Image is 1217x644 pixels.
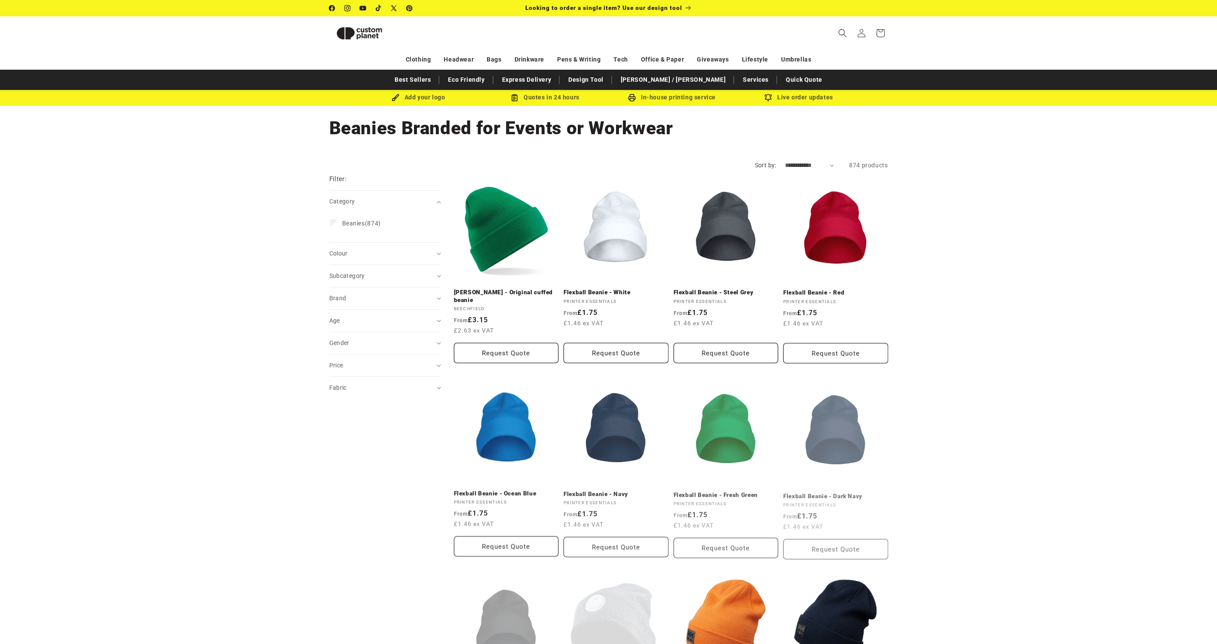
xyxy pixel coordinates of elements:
a: Bags [487,52,501,67]
a: Services [739,72,773,87]
: Request Quote [454,343,559,363]
summary: Fabric (0 selected) [329,377,441,399]
a: Giveaways [697,52,729,67]
a: Flexball Beanie - Dark Navy [783,489,888,497]
span: Beanies [342,220,365,227]
span: (874) [342,219,381,227]
summary: Category (0 selected) [329,191,441,213]
iframe: Chat Widget [1174,603,1217,644]
summary: Colour (0 selected) [329,243,441,265]
img: Order Updates Icon [511,94,518,102]
span: Looking to order a single item? Use our design tool [525,4,682,11]
h2: Filter: [329,174,347,184]
summary: Brand (0 selected) [329,287,441,309]
span: Fabric [329,384,347,391]
a: [PERSON_NAME] / [PERSON_NAME] [616,72,730,87]
a: Clothing [406,52,431,67]
label: Sort by: [755,162,776,169]
button: Request Quote [783,343,888,363]
button: Request Quote [454,536,559,556]
summary: Search [833,24,852,43]
summary: Subcategory (0 selected) [329,265,441,287]
img: Brush Icon [392,94,399,102]
a: Flexball Beanie - Fresh Green [674,489,779,497]
a: Headwear [444,52,474,67]
a: Drinkware [515,52,544,67]
summary: Gender (0 selected) [329,332,441,354]
a: Flexball Beanie - White [564,289,668,296]
a: Office & Paper [641,52,684,67]
button: Request Quote [564,343,668,363]
a: Design Tool [564,72,608,87]
span: Colour [329,250,348,257]
a: Express Delivery [498,72,556,87]
span: Price [329,362,343,369]
a: Quick Quote [782,72,827,87]
span: Gender [329,339,349,346]
img: Order updates [764,94,772,102]
a: Flexball Beanie - Navy [564,489,668,497]
span: Age [329,317,340,324]
h1: Beanies Branded for Events or Workwear [329,117,888,140]
div: In-house printing service [609,92,736,103]
a: Tech [613,52,628,67]
span: Brand [329,295,346,302]
summary: Price [329,354,441,376]
span: 874 products [849,162,888,169]
a: Best Sellers [390,72,435,87]
a: Flexball Beanie - Red [783,289,888,296]
button: Request Quote [783,536,888,556]
a: Custom Planet [326,16,418,50]
img: In-house printing [628,94,636,102]
a: Flexball Beanie - Steel Grey [674,289,779,296]
button: Request Quote [674,343,779,363]
div: Live order updates [736,92,862,103]
div: Add your logo [355,92,482,103]
span: Subcategory [329,272,365,279]
a: [PERSON_NAME] - Original cuffed beanie [454,289,559,304]
button: Request Quote [674,536,779,556]
summary: Age (0 selected) [329,310,441,332]
a: Pens & Writing [557,52,601,67]
a: Eco Friendly [444,72,489,87]
span: Category [329,198,355,205]
div: Quotes in 24 hours [482,92,609,103]
a: Lifestyle [742,52,768,67]
button: Request Quote [564,536,668,556]
a: Umbrellas [781,52,811,67]
img: Custom Planet [329,20,389,47]
a: Flexball Beanie - Ocean Blue [454,489,559,497]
